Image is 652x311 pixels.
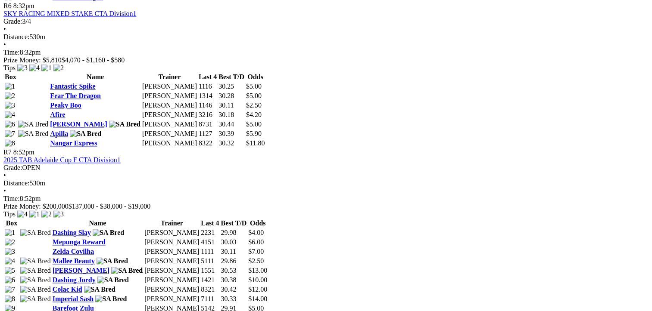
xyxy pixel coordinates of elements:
[218,139,245,148] td: 30.32
[3,203,649,210] div: Prize Money: $200,000
[221,266,247,275] td: 30.53
[221,257,247,265] td: 29.86
[17,210,28,218] img: 4
[3,187,6,194] span: •
[198,120,217,129] td: 8731
[53,238,106,246] a: Mepunga Reward
[62,56,125,64] span: $4,070 - $1,160 - $580
[142,120,197,129] td: [PERSON_NAME]
[41,210,52,218] img: 2
[18,120,49,128] img: SA Bred
[50,73,141,81] th: Name
[200,238,219,246] td: 4151
[97,276,129,284] img: SA Bred
[200,247,219,256] td: 1111
[246,139,265,147] span: $11.80
[20,257,51,265] img: SA Bred
[221,247,247,256] td: 30.11
[3,148,12,156] span: R7
[50,92,101,99] a: Fear The Dragon
[246,92,262,99] span: $5.00
[142,129,197,138] td: [PERSON_NAME]
[142,82,197,91] td: [PERSON_NAME]
[144,266,200,275] td: [PERSON_NAME]
[198,139,217,148] td: 8322
[13,148,34,156] span: 8:52pm
[5,102,15,109] img: 3
[3,2,12,9] span: R6
[248,229,264,236] span: $4.00
[142,92,197,100] td: [PERSON_NAME]
[198,111,217,119] td: 3216
[218,120,245,129] td: 30.44
[109,120,140,128] img: SA Bred
[221,295,247,303] td: 30.33
[5,238,15,246] img: 2
[3,49,20,56] span: Time:
[5,295,15,303] img: 8
[218,82,245,91] td: 30.25
[50,120,107,128] a: [PERSON_NAME]
[95,295,127,303] img: SA Bred
[3,49,649,56] div: 8:32pm
[3,164,22,171] span: Grade:
[5,92,15,100] img: 2
[3,195,649,203] div: 8:52pm
[248,295,267,302] span: $14.00
[218,129,245,138] td: 30.39
[50,102,81,109] a: Peaky Boo
[3,18,649,25] div: 3/4
[200,285,219,294] td: 8321
[3,156,121,163] a: 2025 TAB Adelaide Cup F CTA Division1
[5,267,15,274] img: 5
[50,111,65,118] a: Afire
[53,248,94,255] a: Zelda Covilha
[70,130,101,138] img: SA Bred
[248,219,268,228] th: Odds
[3,10,136,17] a: SKY RACING MIXED STAKE CTA Division1
[97,257,128,265] img: SA Bred
[246,102,262,109] span: $2.50
[5,130,15,138] img: 7
[5,120,15,128] img: 6
[50,83,95,90] a: Fantastic Spike
[18,130,49,138] img: SA Bred
[20,229,51,237] img: SA Bred
[246,111,262,118] span: $4.20
[52,219,144,228] th: Name
[13,2,34,9] span: 8:32pm
[93,229,124,237] img: SA Bred
[221,238,247,246] td: 30.03
[84,286,115,293] img: SA Bred
[142,101,197,110] td: [PERSON_NAME]
[3,41,6,48] span: •
[17,64,28,72] img: 3
[218,111,245,119] td: 30.18
[221,285,247,294] td: 30.42
[5,229,15,237] img: 1
[3,179,29,187] span: Distance:
[53,64,64,72] img: 2
[198,101,217,110] td: 1146
[29,64,40,72] img: 4
[248,248,264,255] span: $7.00
[200,276,219,284] td: 1421
[53,276,96,283] a: Dashing Jordy
[5,248,15,256] img: 3
[200,295,219,303] td: 7111
[3,64,16,71] span: Tips
[144,238,200,246] td: [PERSON_NAME]
[221,276,247,284] td: 30.38
[41,64,52,72] img: 1
[53,295,94,302] a: Imperial Sash
[144,228,200,237] td: [PERSON_NAME]
[144,285,200,294] td: [PERSON_NAME]
[3,210,16,218] span: Tips
[246,120,262,128] span: $5.00
[3,33,649,41] div: 530m
[198,92,217,100] td: 1314
[248,238,264,246] span: $6.00
[142,111,197,119] td: [PERSON_NAME]
[246,130,262,137] span: $5.90
[3,179,649,187] div: 530m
